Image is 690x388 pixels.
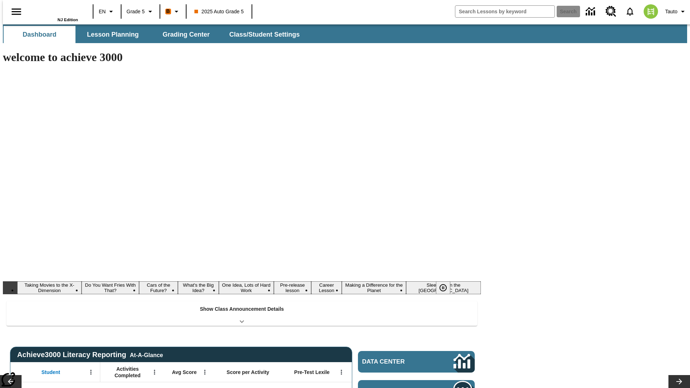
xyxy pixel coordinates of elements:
span: Activities Completed [104,366,151,379]
p: Show Class Announcement Details [200,305,284,313]
div: Pause [436,281,457,294]
button: Slide 6 Pre-release lesson [274,281,312,294]
span: Tauto [665,8,677,15]
span: Data Center [362,358,429,365]
span: Pre-Test Lexile [294,369,330,375]
a: Data Center [358,351,475,373]
button: Language: EN, Select a language [96,5,119,18]
button: Slide 1 Taking Movies to the X-Dimension [17,281,82,294]
h1: welcome to achieve 3000 [3,51,481,64]
div: Home [31,3,78,22]
button: Open Menu [336,367,347,378]
span: Class/Student Settings [229,31,300,39]
button: Slide 7 Career Lesson [311,281,342,294]
button: Select a new avatar [639,2,662,21]
a: Notifications [621,2,639,21]
button: Open Menu [199,367,210,378]
div: Show Class Announcement Details [6,301,477,326]
img: avatar image [644,4,658,19]
button: Slide 2 Do You Want Fries With That? [82,281,139,294]
span: Achieve3000 Literacy Reporting [17,351,163,359]
span: Student [41,369,60,375]
button: Dashboard [4,26,75,43]
span: Score per Activity [227,369,270,375]
a: Data Center [581,2,601,22]
span: EN [99,8,106,15]
button: Open side menu [6,1,27,22]
span: Grading Center [162,31,210,39]
input: search field [455,6,555,17]
button: Slide 4 What's the Big Idea? [178,281,219,294]
button: Boost Class color is orange. Change class color [162,5,184,18]
span: Avg Score [172,369,197,375]
a: Home [31,3,78,18]
span: Grade 5 [126,8,145,15]
button: Grade: Grade 5, Select a grade [124,5,157,18]
button: Lesson Planning [77,26,149,43]
button: Profile/Settings [662,5,690,18]
span: Lesson Planning [87,31,139,39]
button: Grading Center [150,26,222,43]
button: Class/Student Settings [224,26,305,43]
button: Slide 8 Making a Difference for the Planet [342,281,406,294]
button: Open Menu [86,367,96,378]
span: NJ Edition [57,18,78,22]
div: At-A-Glance [130,351,163,359]
span: Dashboard [23,31,56,39]
span: B [166,7,170,16]
div: SubNavbar [3,26,306,43]
button: Slide 3 Cars of the Future? [139,281,178,294]
button: Lesson carousel, Next [668,375,690,388]
a: Resource Center, Will open in new tab [601,2,621,21]
div: SubNavbar [3,24,687,43]
button: Slide 5 One Idea, Lots of Hard Work [219,281,274,294]
span: 2025 Auto Grade 5 [194,8,244,15]
button: Pause [436,281,450,294]
button: Open Menu [149,367,160,378]
button: Slide 9 Sleepless in the Animal Kingdom [406,281,481,294]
